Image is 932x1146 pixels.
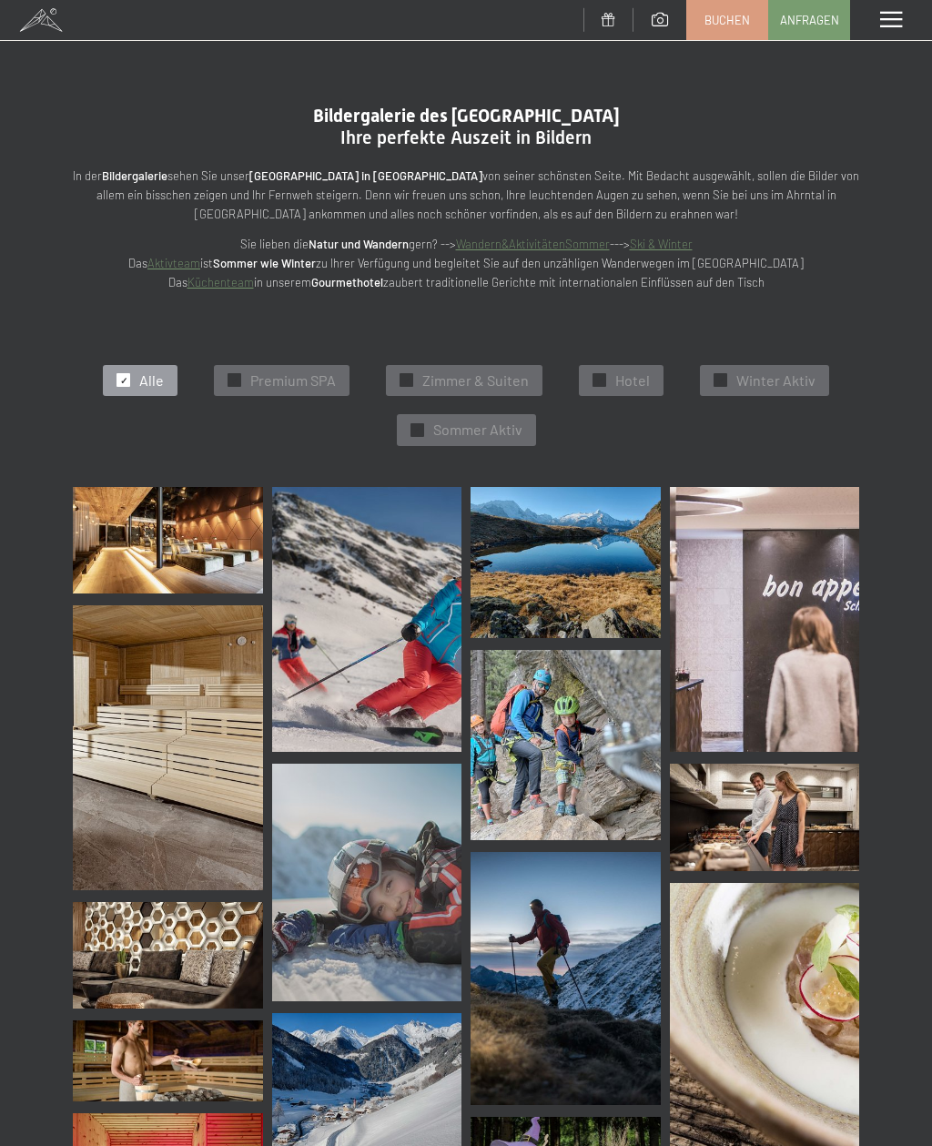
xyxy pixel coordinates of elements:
span: ✓ [231,374,238,387]
span: ✓ [717,374,724,387]
p: In der sehen Sie unser von seiner schönsten Seite. Mit Bedacht ausgewählt, sollen die Bilder von ... [73,167,859,223]
img: Wellnesshotels - Sauna - Ruhegebiet - Ahrntal - Luttach [73,605,263,890]
img: Bildergalerie [471,650,661,840]
a: Aktivteam [147,256,200,270]
span: Winter Aktiv [736,370,815,390]
span: Zimmer & Suiten [422,370,529,390]
img: Bildergalerie [272,487,462,753]
p: Sie lieben die gern? --> ---> Das ist zu Ihrer Verfügung und begleitet Sie auf den unzähligen Wan... [73,235,859,291]
img: Bildergalerie [471,852,661,1105]
strong: Gourmethotel [311,275,383,289]
span: Buchen [704,12,750,28]
strong: Bildergalerie [102,168,167,183]
span: Alle [139,370,164,390]
a: Wandern&AktivitätenSommer [456,237,610,251]
a: Küchenteam [187,275,254,289]
span: ✓ [120,374,127,387]
img: Bildergalerie [73,487,263,593]
span: ✓ [403,374,410,387]
span: Sommer Aktiv [433,420,522,440]
span: Hotel [615,370,650,390]
span: Anfragen [780,12,839,28]
img: Bildergalerie [471,487,661,639]
span: Premium SPA [250,370,336,390]
a: Ski & Winter [630,237,693,251]
img: Bildergalerie [73,902,263,1009]
strong: Natur und Wandern [309,237,409,251]
a: Anfragen [769,1,849,39]
a: Buchen [687,1,767,39]
strong: Sommer wie Winter [213,256,316,270]
span: Bildergalerie des [GEOGRAPHIC_DATA] [313,105,620,127]
span: Ihre perfekte Auszeit in Bildern [340,127,592,148]
img: Bildergalerie [73,1020,263,1101]
span: ✓ [413,423,420,436]
strong: [GEOGRAPHIC_DATA] in [GEOGRAPHIC_DATA] [249,168,482,183]
img: Bildergalerie [670,764,860,870]
img: Bildergalerie [670,487,860,753]
img: Bildergalerie [272,764,462,1001]
span: ✓ [596,374,603,387]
